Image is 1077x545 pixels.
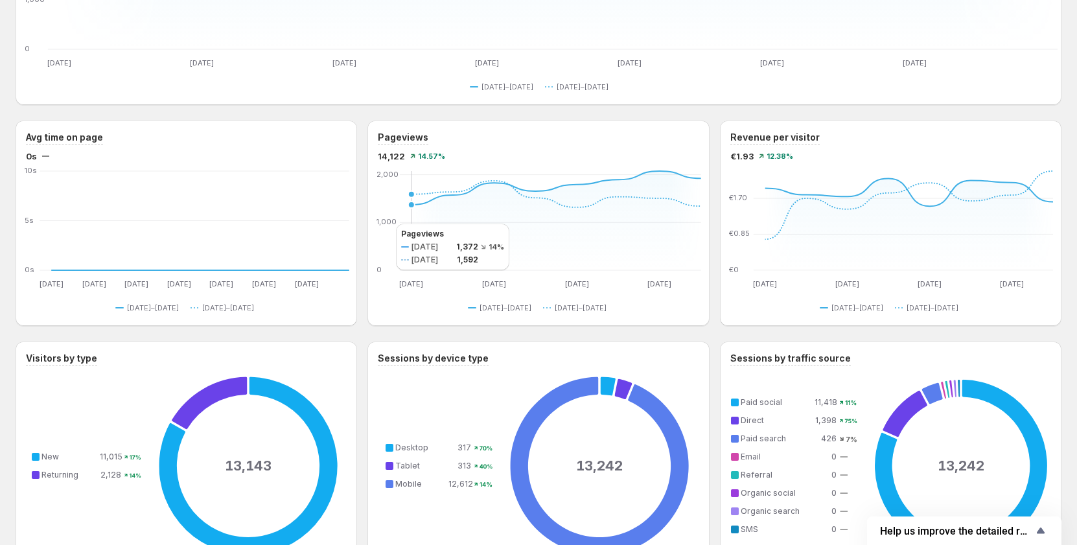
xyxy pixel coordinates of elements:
[41,452,59,461] span: New
[39,450,99,464] td: New
[741,488,796,498] span: Organic social
[25,44,30,53] text: 0
[738,468,814,482] td: Referral
[481,82,533,92] span: [DATE]–[DATE]
[831,452,837,461] span: 0
[202,303,254,313] span: [DATE]–[DATE]
[393,477,448,491] td: Mobile
[376,217,397,226] text: 1,000
[565,279,589,288] text: [DATE]
[376,170,399,179] text: 2,000
[41,470,78,480] span: Returning
[730,150,754,163] span: €1.93
[880,525,1033,537] span: Help us improve the detailed report for A/B campaigns
[40,279,64,288] text: [DATE]
[393,441,448,455] td: Desktop
[880,523,1048,539] button: Show survey - Help us improve the detailed report for A/B campaigns
[738,432,814,446] td: Paid search
[332,58,356,67] text: [DATE]
[418,152,445,160] span: 14.57%
[457,443,471,452] span: 317
[831,524,837,534] span: 0
[831,303,883,313] span: [DATE]–[DATE]
[25,216,34,225] text: 5s
[545,79,614,95] button: [DATE]–[DATE]
[821,434,837,443] span: 426
[729,193,747,202] text: €1.70
[815,415,837,425] span: 1,398
[730,131,820,144] h3: Revenue per visitor
[557,82,608,92] span: [DATE]–[DATE]
[820,300,888,316] button: [DATE]–[DATE]
[190,58,214,67] text: [DATE]
[741,506,800,516] span: Organic search
[543,300,612,316] button: [DATE]–[DATE]
[209,279,233,288] text: [DATE]
[738,450,814,464] td: Email
[1000,279,1024,288] text: [DATE]
[26,150,37,163] span: 0s
[480,445,492,452] text: 70%
[26,131,103,144] h3: Avg time on page
[741,415,764,425] span: Direct
[835,279,859,288] text: [DATE]
[730,352,851,365] h3: Sessions by traffic source
[767,152,793,160] span: 12.38%
[25,265,34,274] text: 0s
[376,265,382,274] text: 0
[378,352,489,365] h3: Sessions by device type
[167,279,191,288] text: [DATE]
[468,300,537,316] button: [DATE]–[DATE]
[741,470,772,480] span: Referral
[395,461,420,470] span: Tablet
[395,443,428,452] span: Desktop
[831,488,837,498] span: 0
[738,522,814,537] td: SMS
[470,79,538,95] button: [DATE]–[DATE]
[393,459,448,473] td: Tablet
[47,58,71,67] text: [DATE]
[741,397,782,407] span: Paid social
[738,504,814,518] td: Organic search
[400,279,424,288] text: [DATE]
[480,303,531,313] span: [DATE]–[DATE]
[480,480,492,488] text: 14%
[831,506,837,516] span: 0
[395,479,422,489] span: Mobile
[482,279,506,288] text: [DATE]
[729,229,750,238] text: €0.85
[753,279,777,288] text: [DATE]
[252,279,276,288] text: [DATE]
[378,131,428,144] h3: Pageviews
[115,300,184,316] button: [DATE]–[DATE]
[479,463,492,470] text: 40%
[895,300,964,316] button: [DATE]–[DATE]
[846,435,857,444] text: 7%
[100,452,122,461] span: 11,015
[475,58,499,67] text: [DATE]
[130,454,141,461] text: 17%
[903,58,927,67] text: [DATE]
[100,470,121,480] span: 2,128
[555,303,607,313] span: [DATE]–[DATE]
[729,265,739,274] text: €0
[918,279,942,288] text: [DATE]
[448,479,473,489] span: 12,612
[741,434,786,443] span: Paid search
[191,300,259,316] button: [DATE]–[DATE]
[127,303,179,313] span: [DATE]–[DATE]
[648,279,672,288] text: [DATE]
[831,470,837,480] span: 0
[738,486,814,500] td: Organic social
[457,461,471,470] span: 313
[130,472,141,479] text: 14%
[82,279,106,288] text: [DATE]
[25,166,37,175] text: 10s
[907,303,958,313] span: [DATE]–[DATE]
[124,279,148,288] text: [DATE]
[760,58,784,67] text: [DATE]
[618,58,642,67] text: [DATE]
[378,150,405,163] span: 14,122
[738,395,814,410] td: Paid social
[815,397,837,407] span: 11,418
